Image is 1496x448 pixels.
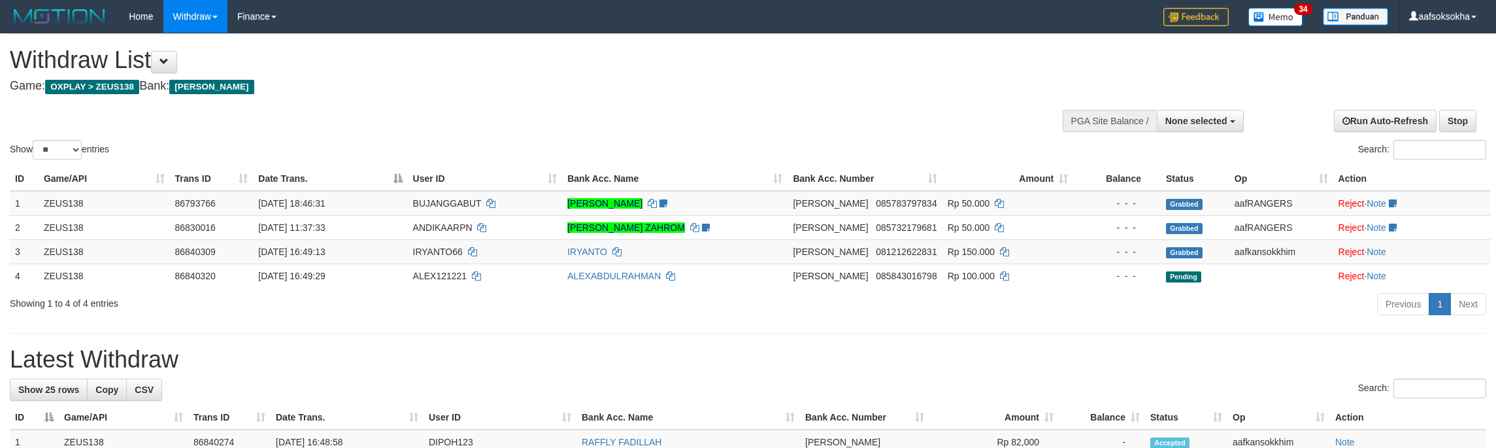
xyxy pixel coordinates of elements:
[567,271,661,281] a: ALEXABDULRAHMAN
[1078,245,1155,258] div: - - -
[1333,191,1491,216] td: ·
[271,405,424,430] th: Date Trans.: activate to sort column ascending
[1338,271,1365,281] a: Reject
[175,247,216,257] span: 86840309
[1367,247,1386,257] a: Note
[10,80,984,93] h4: Game: Bank:
[424,405,576,430] th: User ID: activate to sort column ascending
[1229,167,1333,191] th: Op: activate to sort column ascending
[1166,199,1203,210] span: Grabbed
[258,222,325,233] span: [DATE] 11:37:33
[1330,405,1486,430] th: Action
[10,167,39,191] th: ID
[793,247,868,257] span: [PERSON_NAME]
[1333,167,1491,191] th: Action
[1450,293,1486,315] a: Next
[1078,197,1155,210] div: - - -
[39,264,170,288] td: ZEUS138
[1358,379,1486,398] label: Search:
[805,437,880,447] span: [PERSON_NAME]
[1227,405,1330,430] th: Op: activate to sort column ascending
[33,140,82,160] select: Showentries
[87,379,127,401] a: Copy
[1393,140,1486,160] input: Search:
[1248,8,1303,26] img: Button%20Memo.svg
[1333,239,1491,264] td: ·
[18,385,79,395] span: Show 25 rows
[1393,379,1486,398] input: Search:
[10,47,984,73] h1: Withdraw List
[1358,140,1486,160] label: Search:
[1166,223,1203,234] span: Grabbed
[45,80,139,94] span: OXPLAY > ZEUS138
[10,140,109,160] label: Show entries
[793,222,868,233] span: [PERSON_NAME]
[1294,3,1312,15] span: 34
[1338,222,1365,233] a: Reject
[793,198,868,209] span: [PERSON_NAME]
[1333,264,1491,288] td: ·
[10,239,39,264] td: 3
[59,405,188,430] th: Game/API: activate to sort column ascending
[1334,110,1437,132] a: Run Auto-Refresh
[39,215,170,239] td: ZEUS138
[1166,271,1201,283] span: Pending
[39,167,170,191] th: Game/API: activate to sort column ascending
[413,271,467,281] span: ALEX121221
[126,379,162,401] a: CSV
[876,198,937,209] span: Copy 085783797834 to clipboard
[175,198,216,209] span: 86793766
[1163,8,1229,26] img: Feedback.jpg
[929,405,1059,430] th: Amount: activate to sort column ascending
[1338,247,1365,257] a: Reject
[562,167,788,191] th: Bank Acc. Name: activate to sort column ascending
[567,198,642,209] a: [PERSON_NAME]
[10,215,39,239] td: 2
[188,405,271,430] th: Trans ID: activate to sort column ascending
[576,405,800,430] th: Bank Acc. Name: activate to sort column ascending
[258,247,325,257] span: [DATE] 16:49:13
[175,222,216,233] span: 86830016
[1333,215,1491,239] td: ·
[1335,437,1355,447] a: Note
[582,437,661,447] a: RAFFLY FADILLAH
[1367,271,1386,281] a: Note
[10,379,88,401] a: Show 25 rows
[413,222,473,233] span: ANDIKAARPN
[876,271,937,281] span: Copy 085843016798 to clipboard
[10,292,614,310] div: Showing 1 to 4 of 4 entries
[413,247,463,257] span: IRYANTO66
[95,385,118,395] span: Copy
[1157,110,1244,132] button: None selected
[10,264,39,288] td: 4
[169,80,254,94] span: [PERSON_NAME]
[413,198,482,209] span: BUJANGGABUT
[1145,405,1227,430] th: Status: activate to sort column ascending
[800,405,929,430] th: Bank Acc. Number: activate to sort column ascending
[1229,191,1333,216] td: aafRANGERS
[1367,222,1386,233] a: Note
[948,247,995,257] span: Rp 150.000
[876,247,937,257] span: Copy 081212622831 to clipboard
[1338,198,1365,209] a: Reject
[170,167,254,191] th: Trans ID: activate to sort column ascending
[253,167,407,191] th: Date Trans.: activate to sort column descending
[10,191,39,216] td: 1
[1059,405,1145,430] th: Balance: activate to sort column ascending
[1367,198,1386,209] a: Note
[1165,116,1227,126] span: None selected
[1063,110,1157,132] div: PGA Site Balance /
[408,167,563,191] th: User ID: activate to sort column ascending
[948,198,990,209] span: Rp 50.000
[942,167,1074,191] th: Amount: activate to sort column ascending
[1078,269,1155,283] div: - - -
[793,271,868,281] span: [PERSON_NAME]
[567,222,685,233] a: [PERSON_NAME] ZAHROM
[948,271,995,281] span: Rp 100.000
[10,347,1486,373] h1: Latest Withdraw
[1439,110,1476,132] a: Stop
[1078,221,1155,234] div: - - -
[788,167,942,191] th: Bank Acc. Number: activate to sort column ascending
[1429,293,1451,315] a: 1
[1073,167,1161,191] th: Balance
